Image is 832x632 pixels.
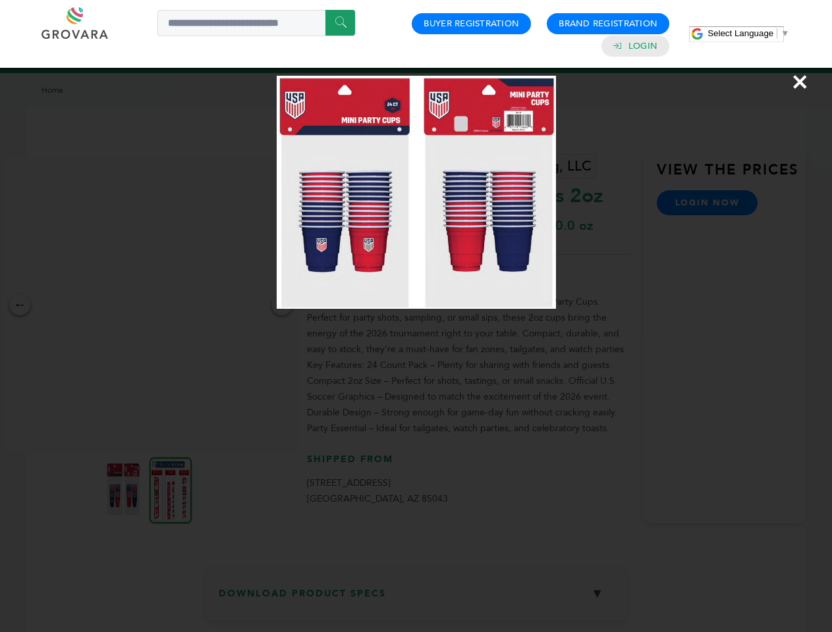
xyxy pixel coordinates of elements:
span: × [791,63,809,100]
a: Login [628,40,657,52]
img: Image Preview [277,76,556,309]
span: ▼ [781,28,789,38]
a: Buyer Registration [424,18,519,30]
a: Select Language​ [707,28,789,38]
input: Search a product or brand... [157,10,355,36]
span: Select Language [707,28,773,38]
a: Brand Registration [559,18,657,30]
